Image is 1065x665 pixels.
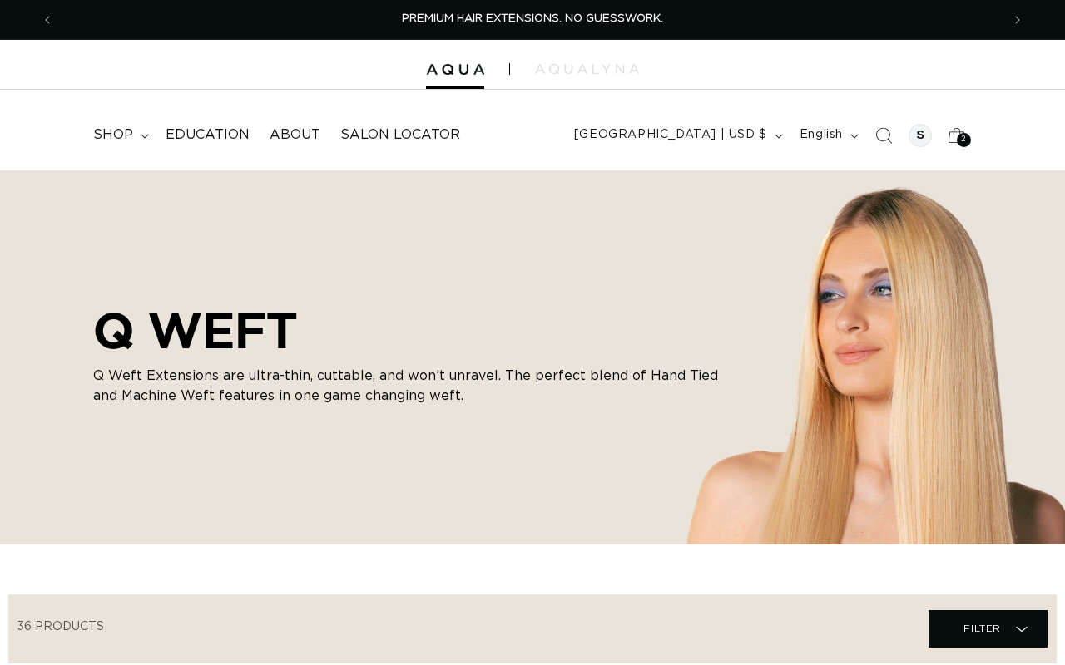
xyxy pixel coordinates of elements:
span: Education [166,126,250,144]
img: Aqua Hair Extensions [426,64,484,76]
img: aqualyna.com [535,64,639,74]
p: Q Weft Extensions are ultra-thin, cuttable, and won’t unravel. The perfect blend of Hand Tied and... [93,366,726,406]
a: About [260,116,330,154]
span: Salon Locator [340,126,460,144]
summary: Filter [929,610,1048,648]
a: Education [156,116,260,154]
summary: Search [865,117,902,154]
button: English [790,120,865,151]
span: 2 [961,133,967,147]
span: About [270,126,320,144]
h2: Q WEFT [93,301,726,359]
span: 36 products [17,621,104,633]
span: shop [93,126,133,144]
span: Filter [963,613,1001,644]
button: Previous announcement [29,4,66,36]
span: English [800,126,843,144]
a: Salon Locator [330,116,470,154]
summary: shop [83,116,156,154]
button: [GEOGRAPHIC_DATA] | USD $ [564,120,790,151]
span: PREMIUM HAIR EXTENSIONS. NO GUESSWORK. [402,13,663,24]
span: [GEOGRAPHIC_DATA] | USD $ [574,126,767,144]
button: Next announcement [999,4,1036,36]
